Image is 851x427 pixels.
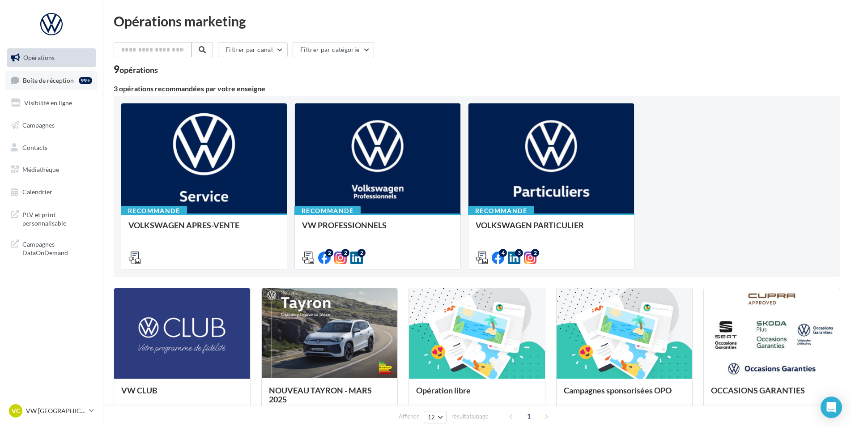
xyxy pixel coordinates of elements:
button: Filtrer par canal [218,42,288,57]
div: 99+ [79,77,92,84]
span: résultats/page [451,412,489,421]
a: PLV et print personnalisable [5,205,98,231]
div: 2 [357,249,366,257]
div: 4 [499,249,507,257]
span: VOLKSWAGEN PARTICULIER [476,220,584,230]
div: Opérations marketing [114,14,840,28]
div: 3 [515,249,523,257]
div: opérations [119,66,158,74]
span: 12 [428,414,435,421]
span: Contacts [22,143,47,151]
div: 9 [114,64,158,74]
span: Médiathèque [22,166,59,173]
p: VW [GEOGRAPHIC_DATA] [26,406,85,415]
a: Visibilité en ligne [5,94,98,112]
span: Campagnes sponsorisées OPO [564,385,672,395]
a: Boîte de réception99+ [5,71,98,90]
span: VOLKSWAGEN APRES-VENTE [128,220,239,230]
span: Campagnes DataOnDemand [22,238,92,257]
span: Visibilité en ligne [24,99,72,107]
a: Campagnes [5,116,98,135]
div: 2 [531,249,539,257]
button: 12 [424,411,447,423]
a: Campagnes DataOnDemand [5,235,98,261]
div: Recommandé [121,206,187,216]
span: VW CLUB [121,385,157,395]
a: Opérations [5,48,98,67]
span: VW PROFESSIONNELS [302,220,387,230]
div: 2 [341,249,349,257]
span: OCCASIONS GARANTIES [711,385,805,395]
button: Filtrer par catégorie [293,42,374,57]
span: Opération libre [416,385,471,395]
span: PLV et print personnalisable [22,209,92,228]
span: Campagnes [22,121,55,129]
span: Afficher [399,412,419,421]
div: 2 [325,249,333,257]
a: Calendrier [5,183,98,201]
div: Recommandé [468,206,534,216]
span: Opérations [23,54,55,61]
a: VC VW [GEOGRAPHIC_DATA] [7,402,96,419]
span: Calendrier [22,188,52,196]
a: Contacts [5,138,98,157]
span: 1 [522,409,536,423]
div: Open Intercom Messenger [821,397,842,418]
span: Boîte de réception [23,76,74,84]
div: 3 opérations recommandées par votre enseigne [114,85,840,92]
span: NOUVEAU TAYRON - MARS 2025 [269,385,372,404]
a: Médiathèque [5,160,98,179]
span: VC [12,406,20,415]
div: Recommandé [294,206,361,216]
